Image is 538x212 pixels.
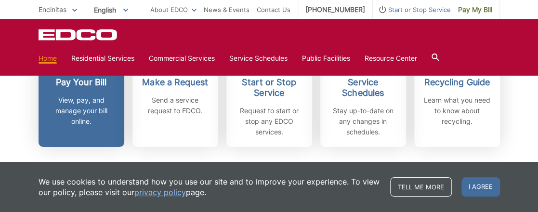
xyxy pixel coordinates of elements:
[234,77,305,98] h2: Start or Stop Service
[328,77,399,98] h2: Service Schedules
[328,106,399,137] p: Stay up-to-date on any changes in schedules.
[71,53,134,64] a: Residential Services
[39,19,124,147] a: Pay Your Bill View, pay, and manage your bill online.
[320,19,406,147] a: Service Schedules Stay up-to-date on any changes in schedules.
[134,187,186,198] a: privacy policy
[204,4,249,15] a: News & Events
[150,4,197,15] a: About EDCO
[140,77,211,88] h2: Make a Request
[39,53,57,64] a: Home
[234,106,305,137] p: Request to start or stop any EDCO services.
[132,19,218,147] a: Make a Request Send a service request to EDCO.
[257,4,290,15] a: Contact Us
[46,95,117,127] p: View, pay, and manage your bill online.
[149,53,215,64] a: Commercial Services
[87,2,135,18] span: English
[140,95,211,116] p: Send a service request to EDCO.
[39,176,381,198] p: We use cookies to understand how you use our site and to improve your experience. To view our pol...
[229,53,288,64] a: Service Schedules
[39,5,66,13] span: Encinitas
[46,77,117,88] h2: Pay Your Bill
[302,53,350,64] a: Public Facilities
[39,29,118,40] a: EDCD logo. Return to the homepage.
